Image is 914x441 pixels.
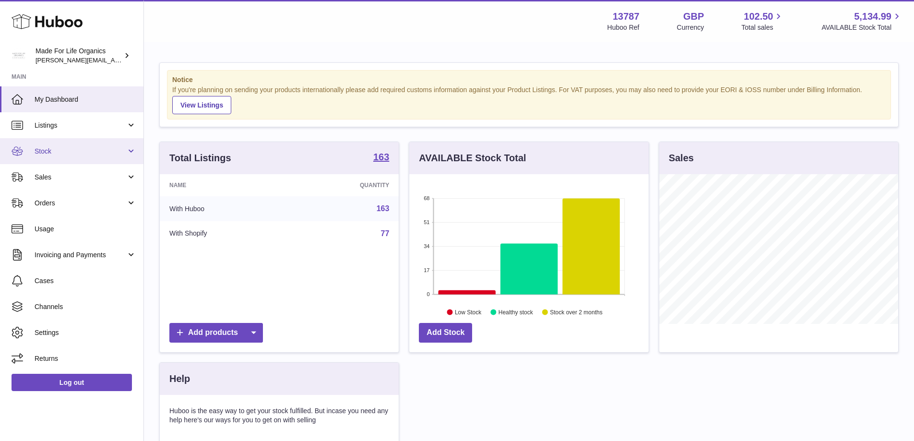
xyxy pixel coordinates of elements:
[35,147,126,156] span: Stock
[419,152,526,165] h3: AVAILABLE Stock Total
[381,229,390,238] a: 77
[427,291,430,297] text: 0
[35,276,136,286] span: Cases
[854,10,891,23] span: 5,134.99
[169,406,389,425] p: Huboo is the easy way to get your stock fulfilled. But incase you need any help here's our ways f...
[424,267,430,273] text: 17
[669,152,694,165] h3: Sales
[35,121,126,130] span: Listings
[677,23,704,32] div: Currency
[424,219,430,225] text: 51
[35,328,136,337] span: Settings
[12,48,26,63] img: geoff.winwood@madeforlifeorganics.com
[741,23,784,32] span: Total sales
[36,56,244,64] span: [PERSON_NAME][EMAIL_ADDRESS][PERSON_NAME][DOMAIN_NAME]
[160,174,289,196] th: Name
[172,96,231,114] a: View Listings
[169,152,231,165] h3: Total Listings
[35,250,126,260] span: Invoicing and Payments
[35,225,136,234] span: Usage
[613,10,640,23] strong: 13787
[373,152,389,162] strong: 163
[550,309,603,315] text: Stock over 2 months
[35,95,136,104] span: My Dashboard
[821,23,902,32] span: AVAILABLE Stock Total
[424,243,430,249] text: 34
[12,374,132,391] a: Log out
[172,85,886,114] div: If you're planning on sending your products internationally please add required customs informati...
[455,309,482,315] text: Low Stock
[160,221,289,246] td: With Shopify
[169,372,190,385] h3: Help
[160,196,289,221] td: With Huboo
[821,10,902,32] a: 5,134.99 AVAILABLE Stock Total
[35,354,136,363] span: Returns
[373,152,389,164] a: 163
[172,75,886,84] strong: Notice
[419,323,472,343] a: Add Stock
[744,10,773,23] span: 102.50
[35,199,126,208] span: Orders
[683,10,704,23] strong: GBP
[424,195,430,201] text: 68
[607,23,640,32] div: Huboo Ref
[35,302,136,311] span: Channels
[35,173,126,182] span: Sales
[741,10,784,32] a: 102.50 Total sales
[36,47,122,65] div: Made For Life Organics
[377,204,390,213] a: 163
[499,309,534,315] text: Healthy stock
[289,174,399,196] th: Quantity
[169,323,263,343] a: Add products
